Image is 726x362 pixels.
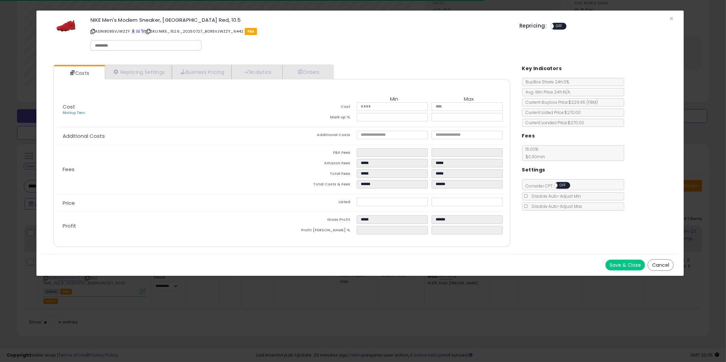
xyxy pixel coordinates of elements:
[522,132,535,140] h5: Fees
[522,79,569,85] span: BuyBox Share 24h: 0%
[522,110,581,115] span: Current Listed Price: $270.00
[569,99,598,105] span: $229.95
[522,64,562,73] h5: Key Indicators
[91,26,509,37] p: ASIN: B085VJWZZY | SKU: NIKE_152.6_20250727_B085VJWZZY_6442
[522,146,545,160] span: 15.00 %
[554,23,565,29] span: OFF
[522,154,545,160] span: $0.30 min
[669,14,674,23] span: ×
[432,96,506,102] th: Max
[54,66,104,80] a: Costs
[91,17,509,22] h3: NIKE Men's Modern Sneaker, [GEOGRAPHIC_DATA] Red, 10.5
[282,102,357,113] td: Cost
[522,89,570,95] span: Avg. Win Price 24h: N/A
[519,23,547,29] h5: Repricing:
[57,167,282,172] p: Fees
[57,200,282,206] p: Price
[587,99,598,105] span: ( FBM )
[282,159,357,169] td: Amazon Fees
[57,133,282,139] p: Additional Costs
[522,120,584,126] span: Current Landed Price: $270.00
[56,17,76,34] img: 41ZvWxrTUzL._SL60_.jpg
[357,96,432,102] th: Min
[245,28,257,35] span: FBA
[63,110,85,115] a: Markup Tiers
[141,29,145,34] a: Your listing only
[282,198,357,208] td: Listed
[57,104,282,116] p: Cost
[283,65,333,79] a: Orders
[282,169,357,180] td: Total Fees
[558,183,568,188] span: OFF
[522,183,579,189] span: Consider CPT:
[529,203,582,209] span: Disable Auto-Adjust Max
[282,180,357,191] td: Total Costs & Fees
[105,65,172,79] a: Repricing Settings
[282,131,357,141] td: Additional Costs
[136,29,140,34] a: All offer listings
[131,29,135,34] a: BuyBox page
[529,193,581,199] span: Disable Auto-Adjust Min
[282,215,357,226] td: Gross Profit
[282,226,357,236] td: Profit [PERSON_NAME] %
[522,99,598,105] span: Current Buybox Price:
[606,260,645,270] button: Save & Close
[231,65,283,79] a: Analytics
[282,113,357,124] td: Mark up %
[648,259,674,271] button: Cancel
[282,148,357,159] td: FBA Fees
[522,166,545,174] h5: Settings
[57,223,282,229] p: Profit
[172,65,231,79] a: Business Pricing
